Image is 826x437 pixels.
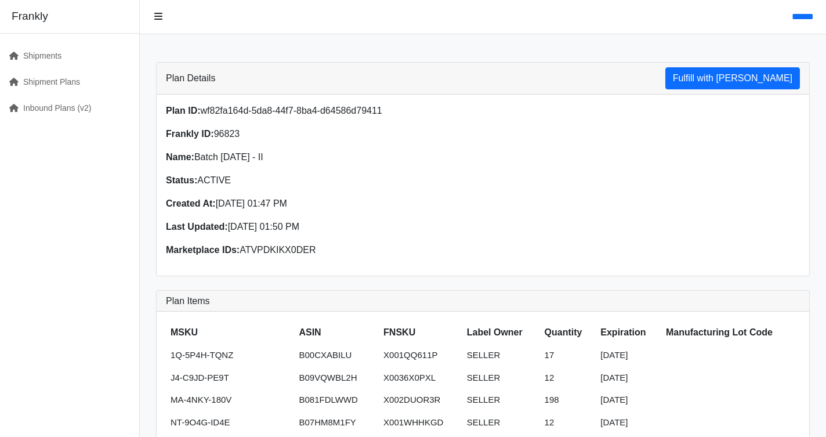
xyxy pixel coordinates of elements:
[379,367,462,389] td: X0036X0PXL
[596,389,661,411] td: [DATE]
[166,174,476,187] p: ACTIVE
[166,411,294,434] td: NT-9O4G-ID4E
[379,321,462,344] th: FNSKU
[166,127,476,141] p: 96823
[166,104,476,118] p: wf82fa164d-5da8-44f7-8ba4-d64586d79411
[661,321,800,344] th: Manufacturing Lot Code
[166,321,294,344] th: MSKU
[596,321,661,344] th: Expiration
[166,150,476,164] p: Batch [DATE] - II
[379,411,462,434] td: X001WHHKGD
[166,197,476,211] p: [DATE] 01:47 PM
[166,367,294,389] td: J4-C9JD-PE9T
[294,367,379,389] td: B09VQWBL2H
[166,175,197,185] strong: Status:
[596,367,661,389] td: [DATE]
[540,321,596,344] th: Quantity
[540,411,596,434] td: 12
[166,295,800,306] h3: Plan Items
[166,389,294,411] td: MA-4NKY-180V
[166,222,228,232] strong: Last Updated:
[540,389,596,411] td: 198
[462,344,540,367] td: SELLER
[166,152,194,162] strong: Name:
[462,367,540,389] td: SELLER
[166,73,215,84] h3: Plan Details
[166,198,216,208] strong: Created At:
[462,389,540,411] td: SELLER
[462,321,540,344] th: Label Owner
[294,389,379,411] td: B081FDLWWD
[294,344,379,367] td: B00CXABILU
[166,243,476,257] p: ATVPDKIKX0DER
[166,220,476,234] p: [DATE] 01:50 PM
[379,389,462,411] td: X002DUOR3R
[540,344,596,367] td: 17
[294,321,379,344] th: ASIN
[596,344,661,367] td: [DATE]
[379,344,462,367] td: X001QQ611P
[665,67,800,89] button: Fulfill with [PERSON_NAME]
[294,411,379,434] td: B07HM8M1FY
[462,411,540,434] td: SELLER
[540,367,596,389] td: 12
[166,344,294,367] td: 1Q-5P4H-TQNZ
[596,411,661,434] td: [DATE]
[166,106,201,115] strong: Plan ID:
[166,129,214,139] strong: Frankly ID:
[166,245,240,255] strong: Marketplace IDs:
